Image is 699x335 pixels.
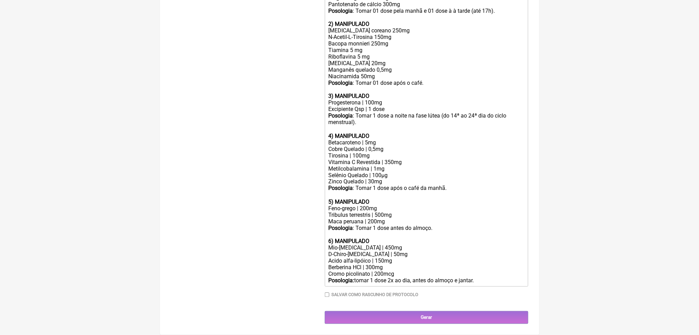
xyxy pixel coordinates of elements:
div: Maca peruana | 200mg [328,219,524,225]
label: Salvar como rascunho de Protocolo [331,292,418,297]
div: : Tomar 1 dose antes do almoço. [328,225,524,238]
div: Zinco Quelado | 30mg [328,179,524,185]
div: Excipiente Qsp | 1 dose [328,106,524,112]
strong: Posologia [328,112,353,119]
strong: 4) MANIPULADO [328,133,369,139]
input: Gerar [325,311,528,324]
strong: Posologia [328,185,353,192]
strong: Posologia [328,225,353,232]
strong: 2) MANIPULADO [328,21,369,27]
div: Betacaroteno | 5mg [328,139,524,146]
strong: 3) MANIPULADO [328,93,369,99]
div: Metilcobalamina | 1mg [328,165,524,172]
strong: 5) MANIPULADO [328,199,369,205]
div: : Tomar 1 dose a noite na fase lútea (do 14ª ao 24ª dia do ciclo menstrual).ㅤ [328,112,524,133]
strong: 6) MANIPULADO [328,238,369,245]
div: Feno-grego | 200mg [328,205,524,212]
div: Mio-[MEDICAL_DATA] | 450mg D-Chiro-[MEDICAL_DATA] | 50mg Acido alfa-lipóico | 150mg Berberina HCl... [328,238,524,284]
strong: Posologia [328,80,353,86]
strong: Posologia: [328,277,354,284]
div: Tribulus terrestris | 500mg [328,212,524,219]
div: Selênio Quelado | 100µg [328,172,524,179]
strong: Posologia [328,8,353,14]
div: Vitamina C Revestida | 350mg [328,159,524,165]
div: : Tomar 1 dose após o café da manhã. ㅤ [328,185,524,199]
div: Cobre Quelado | 0,5mg Tirosina | 100mg [328,146,524,159]
div: Progesterona | 100mg [328,99,524,106]
div: [MEDICAL_DATA] coreano 250mg N-Acetil-L-Tirosina 150mg Bacopa monnieri 250mg Tiamina 5 mg Ribofla... [328,21,524,93]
